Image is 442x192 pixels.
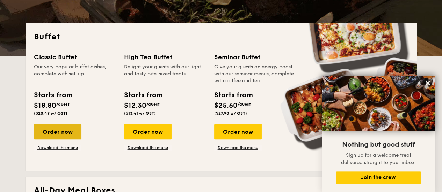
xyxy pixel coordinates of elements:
a: Download the menu [34,145,81,151]
span: /guest [56,102,70,107]
div: Starts from [214,90,252,100]
div: Order now [124,124,172,139]
div: Order now [214,124,262,139]
span: ($13.41 w/ GST) [124,111,156,116]
span: ($20.49 w/ GST) [34,111,67,116]
div: Seminar Buffet [214,52,296,62]
div: Starts from [124,90,162,100]
span: /guest [238,102,251,107]
button: Join the crew [336,171,421,184]
span: $25.60 [214,101,238,110]
a: Download the menu [124,145,172,151]
img: DSC07876-Edit02-Large.jpeg [322,76,435,131]
div: Classic Buffet [34,52,116,62]
h2: Buffet [34,31,408,43]
div: Starts from [34,90,72,100]
div: Give your guests an energy boost with our seminar menus, complete with coffee and tea. [214,63,296,84]
div: High Tea Buffet [124,52,206,62]
a: Download the menu [214,145,262,151]
div: Order now [34,124,81,139]
span: Nothing but good stuff [342,140,415,149]
span: $12.30 [124,101,146,110]
div: Delight your guests with our light and tasty bite-sized treats. [124,63,206,84]
div: Our very popular buffet dishes, complete with set-up. [34,63,116,84]
span: $18.80 [34,101,56,110]
span: ($27.90 w/ GST) [214,111,247,116]
span: /guest [146,102,160,107]
span: Sign up for a welcome treat delivered straight to your inbox. [341,152,416,166]
button: Close [422,77,433,89]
